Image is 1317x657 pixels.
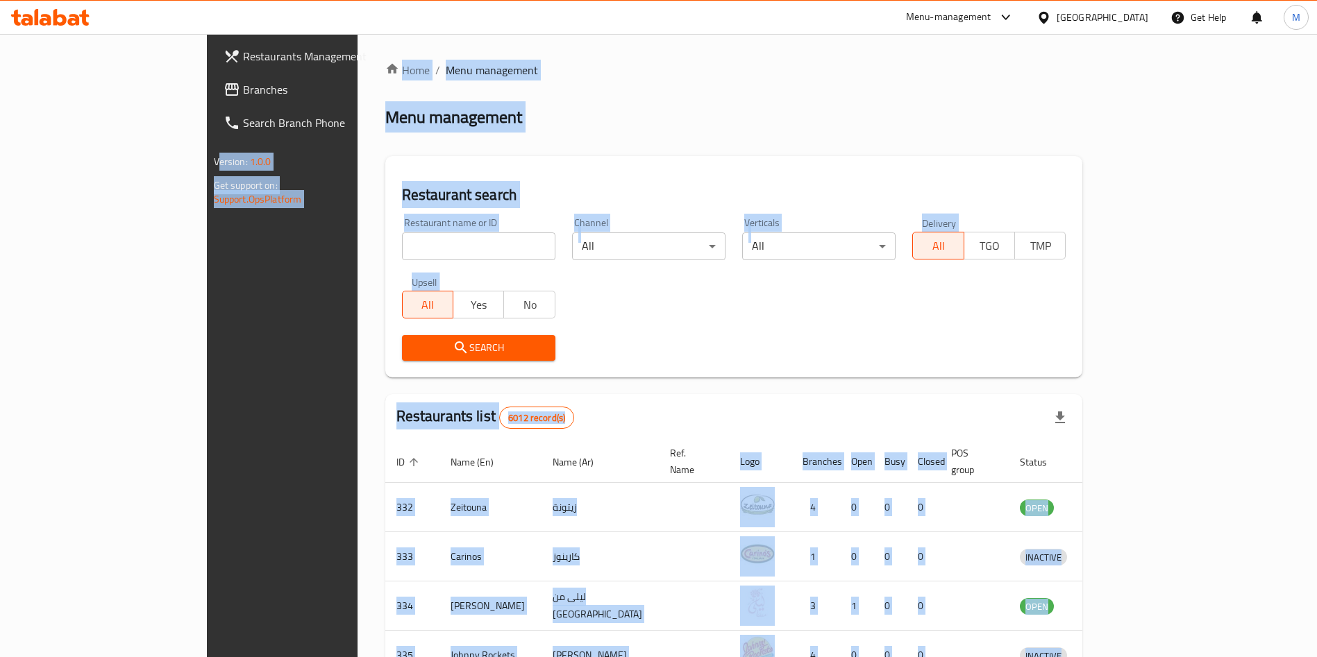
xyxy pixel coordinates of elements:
h2: Menu management [385,106,522,128]
div: INACTIVE [1020,549,1067,565]
td: 0 [907,532,940,581]
td: 3 [791,581,840,631]
span: 6012 record(s) [500,411,573,425]
th: Busy [873,441,907,483]
span: No [510,295,549,315]
td: 4 [791,483,840,532]
span: All [408,295,448,315]
img: Zeitouna [740,487,775,522]
div: All [572,232,725,260]
td: 0 [840,483,873,532]
li: / [435,62,440,78]
td: 0 [840,532,873,581]
span: TGO [970,236,1009,256]
th: Logo [729,441,791,483]
span: Restaurants Management [243,48,416,65]
button: Yes [453,291,504,318]
span: Get support on: [214,176,278,194]
span: 1.0.0 [250,153,271,171]
button: All [912,232,964,259]
img: Carinos [740,536,775,571]
span: Menu management [446,62,538,78]
span: INACTIVE [1020,549,1067,565]
div: Total records count [499,407,574,429]
div: Menu-management [906,9,991,26]
span: TMP [1021,236,1060,256]
button: TMP [1014,232,1066,259]
span: Search Branch Phone [243,114,416,131]
span: Branches [243,81,416,98]
button: Search [402,335,555,361]
nav: breadcrumb [385,62,1083,78]
a: Support.OpsPlatform [214,190,302,208]
div: [GEOGRAPHIC_DATA] [1057,10,1148,25]
span: M [1292,10,1300,25]
span: Ref. Name [670,445,712,478]
span: All [918,236,958,256]
td: Zeitouna [439,483,542,532]
span: Name (Ar) [553,454,612,470]
td: 0 [907,483,940,532]
th: Branches [791,441,840,483]
td: [PERSON_NAME] [439,581,542,631]
div: Export file [1043,401,1077,434]
a: Restaurants Management [212,40,427,73]
span: OPEN [1020,599,1054,615]
td: 0 [873,532,907,581]
span: Search [413,339,544,357]
span: POS group [951,445,992,478]
td: زيتونة [542,483,659,532]
span: ID [396,454,423,470]
img: Leila Min Lebnan [740,586,775,620]
span: Version: [214,153,248,171]
td: 1 [791,532,840,581]
button: TGO [964,232,1015,259]
input: Search for restaurant name or ID.. [402,232,555,260]
h2: Restaurants list [396,406,575,429]
label: Upsell [412,277,437,287]
th: Open [840,441,873,483]
label: Delivery [922,218,957,228]
div: All [742,232,896,260]
th: Closed [907,441,940,483]
span: OPEN [1020,500,1054,516]
button: No [503,291,555,318]
td: 0 [907,581,940,631]
td: 1 [840,581,873,631]
div: OPEN [1020,598,1054,615]
button: All [402,291,453,318]
td: ليلى من [GEOGRAPHIC_DATA] [542,581,659,631]
td: 0 [873,581,907,631]
span: Name (En) [451,454,512,470]
a: Search Branch Phone [212,106,427,139]
a: Branches [212,73,427,106]
span: Status [1020,454,1065,470]
span: Yes [459,295,498,315]
td: Carinos [439,532,542,581]
td: 0 [873,483,907,532]
td: كارينوز [542,532,659,581]
h2: Restaurant search [402,185,1066,205]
